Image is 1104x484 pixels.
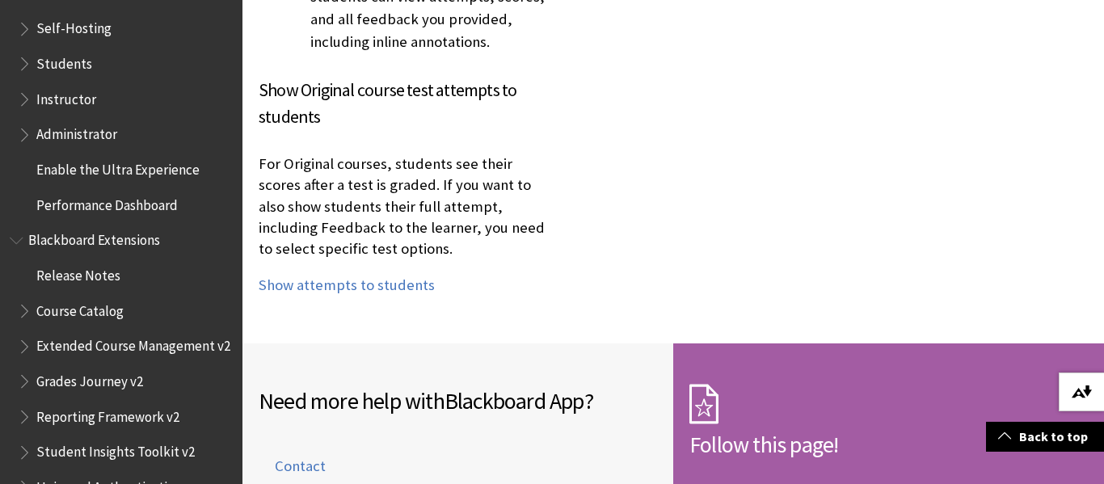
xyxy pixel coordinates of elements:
[689,384,718,424] img: Subscription Icon
[36,262,120,284] span: Release Notes
[36,403,179,425] span: Reporting Framework v2
[36,121,117,143] span: Administrator
[445,386,584,415] span: Blackboard App
[36,156,200,178] span: Enable the Ultra Experience
[36,191,178,213] span: Performance Dashboard
[36,86,96,107] span: Instructor
[36,50,92,72] span: Students
[259,77,554,130] h4: Show Original course test attempts to students
[36,15,112,37] span: Self-Hosting
[36,297,124,319] span: Course Catalog
[259,154,554,259] p: For Original courses, students see their scores after a test is graded. If you want to also show ...
[259,276,435,295] a: Show attempts to students
[28,227,160,249] span: Blackboard Extensions
[259,384,657,418] h2: Need more help with ?
[689,427,1088,461] h2: Follow this page!
[36,439,195,461] span: Student Insights Toolkit v2
[36,368,143,389] span: Grades Journey v2
[986,422,1104,452] a: Back to top
[36,333,230,355] span: Extended Course Management v2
